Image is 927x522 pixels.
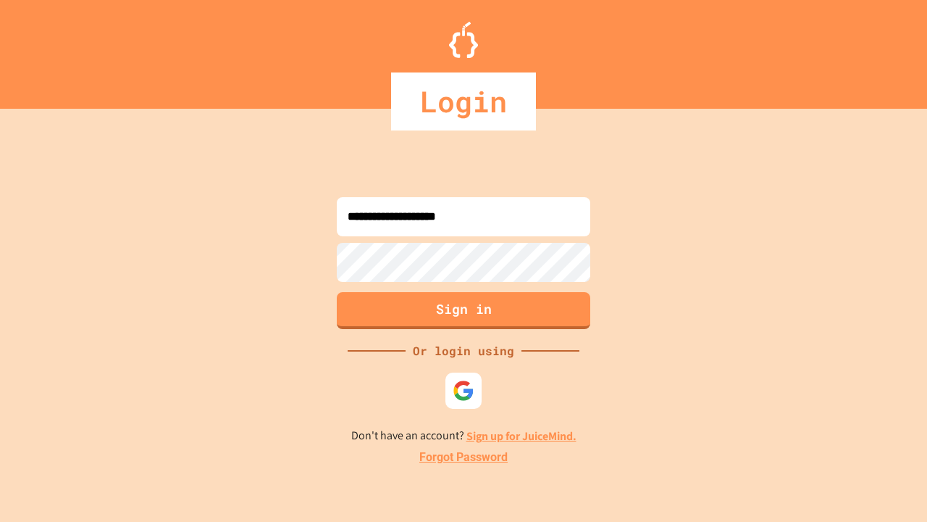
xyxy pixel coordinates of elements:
a: Forgot Password [419,449,508,466]
button: Sign in [337,292,590,329]
a: Sign up for JuiceMind. [466,428,576,444]
div: Login [391,72,536,130]
iframe: chat widget [866,464,913,507]
iframe: chat widget [807,401,913,463]
p: Don't have an account? [351,427,576,445]
div: Or login using [406,342,521,360]
img: google-icon.svg [453,380,474,402]
img: Logo.svg [449,22,478,58]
